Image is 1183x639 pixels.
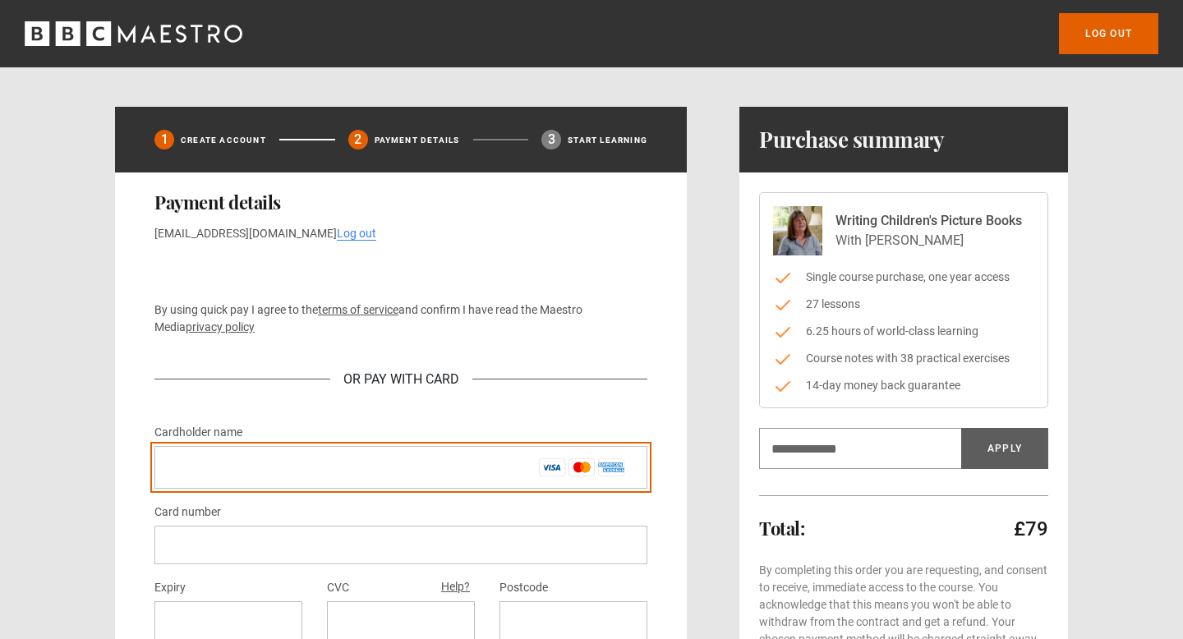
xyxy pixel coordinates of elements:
iframe: Secure CVC input frame [340,613,462,628]
li: Course notes with 38 practical exercises [773,350,1034,367]
div: 1 [154,130,174,149]
iframe: Secure postal code input frame [513,613,634,628]
p: With [PERSON_NAME] [835,231,1022,251]
div: Or Pay With Card [330,370,472,389]
a: Log out [1059,13,1158,54]
label: Expiry [154,578,186,598]
a: terms of service [318,303,398,316]
iframe: Secure card number input frame [168,537,634,553]
li: 14-day money back guarantee [773,377,1034,394]
iframe: Secure expiration date input frame [168,613,289,628]
label: CVC [327,578,349,598]
p: Create Account [181,134,266,146]
label: Postcode [499,578,548,598]
p: Payment details [375,134,460,146]
a: Log out [337,227,376,241]
button: Apply [961,428,1048,469]
h2: Payment details [154,192,647,212]
label: Cardholder name [154,423,242,443]
li: Single course purchase, one year access [773,269,1034,286]
p: [EMAIL_ADDRESS][DOMAIN_NAME] [154,225,647,242]
button: Help? [436,577,475,598]
svg: BBC Maestro [25,21,242,46]
a: privacy policy [186,320,255,333]
h2: Total: [759,518,804,538]
li: 6.25 hours of world-class learning [773,323,1034,340]
div: 3 [541,130,561,149]
p: £79 [1014,516,1048,542]
p: By using quick pay I agree to the and confirm I have read the Maestro Media [154,301,647,336]
label: Card number [154,503,221,522]
iframe: Secure payment button frame [154,255,647,288]
p: Writing Children's Picture Books [835,211,1022,231]
div: 2 [348,130,368,149]
h1: Purchase summary [759,126,944,153]
li: 27 lessons [773,296,1034,313]
p: Start learning [568,134,647,146]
